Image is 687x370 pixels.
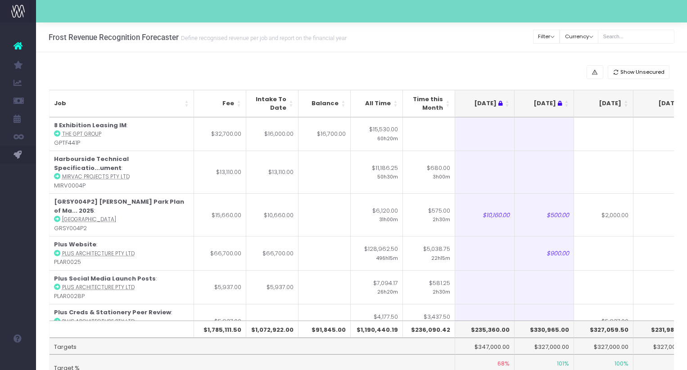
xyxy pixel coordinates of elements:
[194,236,246,270] td: $66,700.00
[62,250,135,257] abbr: Plus Architecture Pty Ltd
[49,33,347,42] h3: Frost Revenue Recognition Forecaster
[50,270,194,304] td: : PLAR0028P
[194,304,246,338] td: $5,937.00
[351,236,403,270] td: $128,962.50
[54,240,96,249] strong: Plus Website
[298,321,351,338] th: $91,845.00
[50,338,455,355] td: Targets
[50,151,194,193] td: : MIRV0004P
[351,90,403,117] th: All Time: activate to sort column ascending
[403,151,455,193] td: $680.00
[50,193,194,236] td: : GRSY004P2
[455,193,515,236] td: $10,160.00
[433,172,450,180] small: 3h00m
[194,321,246,338] th: $1,785,111.50
[62,284,135,291] abbr: Plus Architecture Pty Ltd
[50,90,194,117] th: Job: activate to sort column ascending
[351,270,403,304] td: $7,094.17
[574,90,633,117] th: Aug 25: activate to sort column ascending
[403,90,455,117] th: Time this Month: activate to sort column ascending
[379,215,398,223] small: 31h00m
[608,65,670,79] button: Show Unsecured
[515,90,574,117] th: Jul 25 : activate to sort column ascending
[557,359,569,368] span: 101%
[403,304,455,338] td: $3,437.50
[620,68,664,76] span: Show Unsecured
[403,193,455,236] td: $575.00
[246,151,298,193] td: $13,110.00
[246,321,298,338] th: $1,072,922.00
[433,287,450,295] small: 2h30m
[62,216,116,223] abbr: Greater Sydney Parklands
[515,338,574,355] td: $327,000.00
[574,304,633,338] td: $5,937.00
[351,151,403,193] td: $11,186.25
[194,151,246,193] td: $13,110.00
[455,90,515,117] th: Jun 25 : activate to sort column ascending
[377,172,398,180] small: 50h30m
[246,193,298,236] td: $10,660.00
[515,236,574,270] td: $900.00
[246,90,298,117] th: Intake To Date: activate to sort column ascending
[54,155,129,172] strong: Harbourside Technical Specificatio...ument
[194,193,246,236] td: $15,660.00
[62,318,135,325] abbr: Plus Architecture Pty Ltd
[50,304,194,338] td: : PLAR0029P
[560,30,598,44] button: Currency
[377,134,398,142] small: 60h20m
[62,173,130,180] abbr: Mirvac Projects Pty Ltd
[298,90,351,117] th: Balance: activate to sort column ascending
[11,352,25,366] img: images/default_profile_image.png
[351,321,403,338] th: $1,190,440.19
[574,193,633,236] td: $2,000.00
[50,236,194,270] td: : PLAR0025
[376,254,398,262] small: 496h15m
[515,193,574,236] td: $500.00
[179,33,347,42] small: Define recognised revenue per job and report on the financial year
[497,359,510,368] span: 68%
[194,270,246,304] td: $5,937.00
[574,321,633,338] th: $327,059.50
[298,117,351,151] td: $16,700.00
[351,193,403,236] td: $6,120.00
[433,215,450,223] small: 2h30m
[50,117,194,151] td: : GPTF441P
[403,236,455,270] td: $5,038.75
[246,236,298,270] td: $66,700.00
[54,274,156,283] strong: Plus Social Media Launch Posts
[62,130,101,138] abbr: The GPT Group
[54,197,184,215] strong: [GRSY004P2] [PERSON_NAME] Park Plan of Ma... 2025
[455,321,515,338] th: $235,360.00
[533,30,560,44] button: Filter
[431,254,450,262] small: 22h15m
[194,90,246,117] th: Fee: activate to sort column ascending
[403,270,455,304] td: $581.25
[598,30,674,44] input: Search...
[455,338,515,355] td: $347,000.00
[246,270,298,304] td: $5,937.00
[54,121,127,129] strong: 8 Exhibition Leasing IM
[615,359,628,368] span: 100%
[351,117,403,151] td: $15,530.00
[403,321,455,338] th: $236,090.42
[246,117,298,151] td: $16,000.00
[377,287,398,295] small: 26h20m
[574,338,633,355] td: $327,000.00
[194,117,246,151] td: $32,700.00
[351,304,403,338] td: $4,177.50
[515,321,574,338] th: $330,965.00
[54,308,171,317] strong: Plus Creds & Stationery Peer Review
